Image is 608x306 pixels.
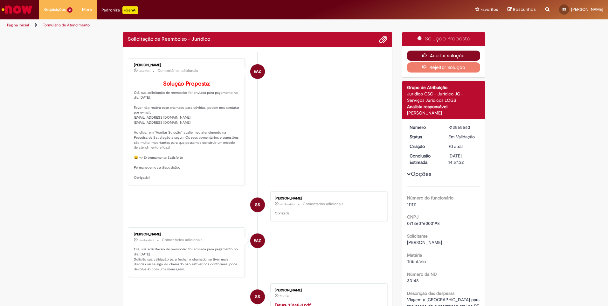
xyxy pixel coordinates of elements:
p: Obrigada. [275,211,381,216]
div: [PERSON_NAME] [275,197,381,200]
span: Requisições [44,6,66,13]
small: Comentários adicionais [303,201,343,207]
small: Comentários adicionais [157,68,198,73]
p: +GenAi [122,6,138,14]
div: R13565563 [448,124,478,130]
span: Favoritos [480,6,498,13]
ul: Trilhas de página [5,19,401,31]
time: 30/09/2025 08:31:12 [139,238,154,242]
b: Descrição das despesas [407,290,454,296]
span: Tributário [407,259,426,264]
b: Solução Proposta: [163,80,210,87]
span: um dia atrás [280,202,295,206]
dt: Criação [405,143,444,150]
div: [PERSON_NAME] [407,110,480,116]
span: 5m atrás [139,69,149,73]
button: Adicionar anexos [379,35,387,44]
span: 2 [67,7,73,13]
p: Olá, sua solicitação de reembolso foi enviada para pagamento no dia [DATE]. Solicito sua validaçã... [134,247,240,272]
div: Analista responsável: [407,103,480,110]
span: 111111 [407,201,417,207]
span: SS [255,197,260,212]
span: SS [255,289,260,304]
span: 7d atrás [448,143,463,149]
a: Formulário de Atendimento [43,23,90,28]
div: [PERSON_NAME] [134,63,240,67]
span: 33148 [407,278,419,283]
time: 25/09/2025 09:57:18 [448,143,463,149]
span: [PERSON_NAME] [407,240,442,245]
span: um dia atrás [139,238,154,242]
b: Matéria [407,252,422,258]
dt: Status [405,134,444,140]
h2: Solicitação de Reembolso - Jurídico Histórico de tíquete [128,37,210,42]
div: Enzo Abud Zapparoli [250,233,265,248]
img: ServiceNow [1,3,33,16]
div: [PERSON_NAME] [275,289,381,292]
div: 25/09/2025 09:57:18 [448,143,478,150]
div: Enzo Abud Zapparoli [250,64,265,79]
p: Olá, sua solicitação de reembolso foi enviada para pagamento no dia [DATE]. Favor não reabra esse... [134,81,240,180]
div: Jurídico CSC - Jurídico JG - Serviços Jurídicos LOGS [407,91,480,103]
dt: Número [405,124,444,130]
b: Solicitante [407,233,428,239]
span: EAZ [254,64,261,79]
div: Simone Santos [250,198,265,212]
button: Rejeitar Solução [407,62,480,73]
small: Comentários adicionais [162,237,203,243]
span: Rascunhos [513,6,536,12]
span: 07136076000198 [407,220,440,226]
div: Grupo de Atribuição: [407,84,480,91]
div: [DATE] 14:57:22 [448,153,478,165]
div: Solução Proposta [402,32,485,46]
time: 01/10/2025 11:42:52 [139,69,149,73]
b: CNPJ [407,214,418,220]
a: Rascunhos [508,7,536,13]
button: Aceitar solução [407,51,480,61]
dt: Conclusão Estimada [405,153,444,165]
b: Número do funcionário [407,195,453,201]
time: 30/09/2025 08:45:36 [280,202,295,206]
time: 25/09/2025 09:56:52 [280,294,289,298]
span: 7d atrás [280,294,289,298]
div: Em Validação [448,134,478,140]
div: Simone Santos [250,289,265,304]
b: Número da ND [407,271,437,277]
div: Padroniza [101,6,138,14]
a: Página inicial [7,23,29,28]
span: [PERSON_NAME] [571,7,603,12]
span: More [82,6,92,13]
span: SS [562,7,566,11]
span: EAZ [254,233,261,248]
div: [PERSON_NAME] [134,233,240,236]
